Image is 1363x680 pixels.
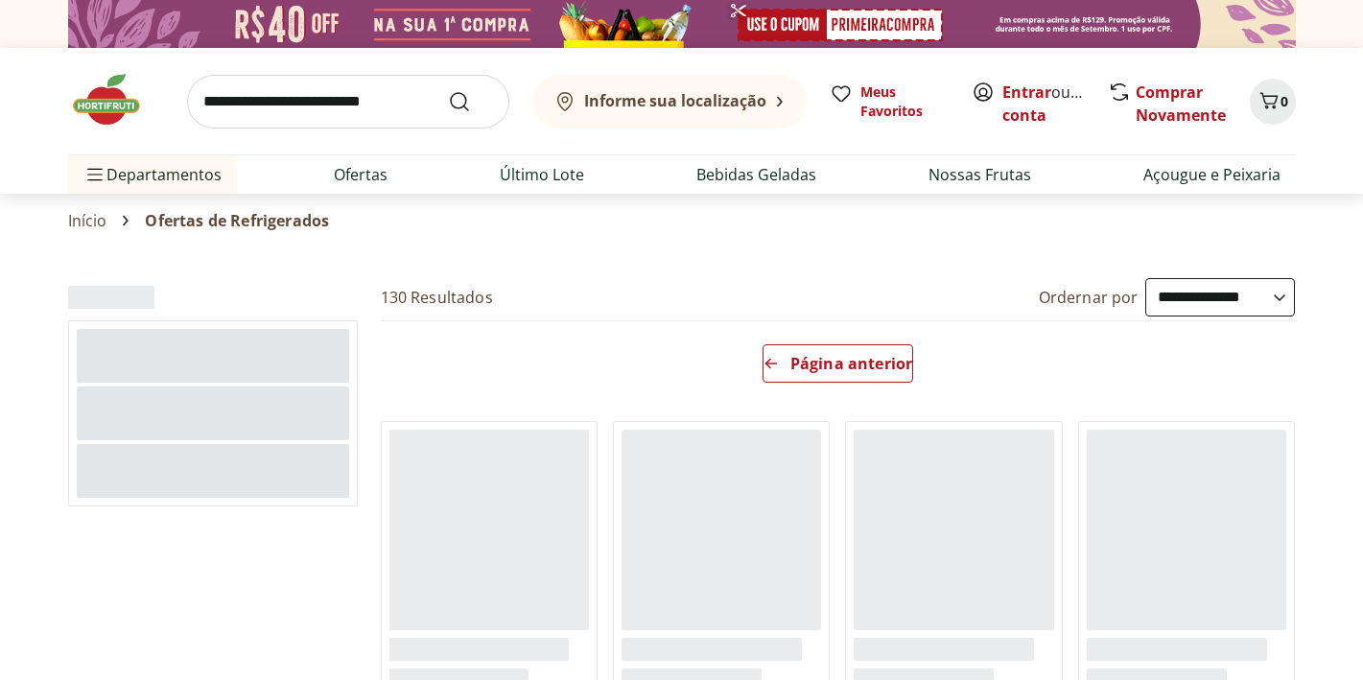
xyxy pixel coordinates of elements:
a: Ofertas [334,163,388,186]
a: Criar conta [1002,82,1108,126]
span: Departamentos [83,152,222,198]
button: Submit Search [448,90,494,113]
span: 0 [1281,92,1288,110]
img: Hortifruti [68,71,164,129]
label: Ordernar por [1039,287,1139,308]
span: Meus Favoritos [860,82,949,121]
svg: Arrow Left icon [764,356,779,371]
button: Informe sua localização [532,75,807,129]
a: Bebidas Geladas [696,163,816,186]
button: Menu [83,152,106,198]
a: Último Lote [500,163,584,186]
span: Ofertas de Refrigerados [145,212,329,229]
a: Nossas Frutas [928,163,1031,186]
span: ou [1002,81,1088,127]
a: Entrar [1002,82,1051,103]
a: Meus Favoritos [830,82,949,121]
h2: 130 Resultados [381,287,493,308]
b: Informe sua localização [584,90,766,111]
span: Página anterior [790,356,912,371]
a: Início [68,212,107,229]
input: search [187,75,509,129]
a: Página anterior [763,344,913,390]
a: Comprar Novamente [1136,82,1226,126]
button: Carrinho [1250,79,1296,125]
a: Açougue e Peixaria [1143,163,1281,186]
